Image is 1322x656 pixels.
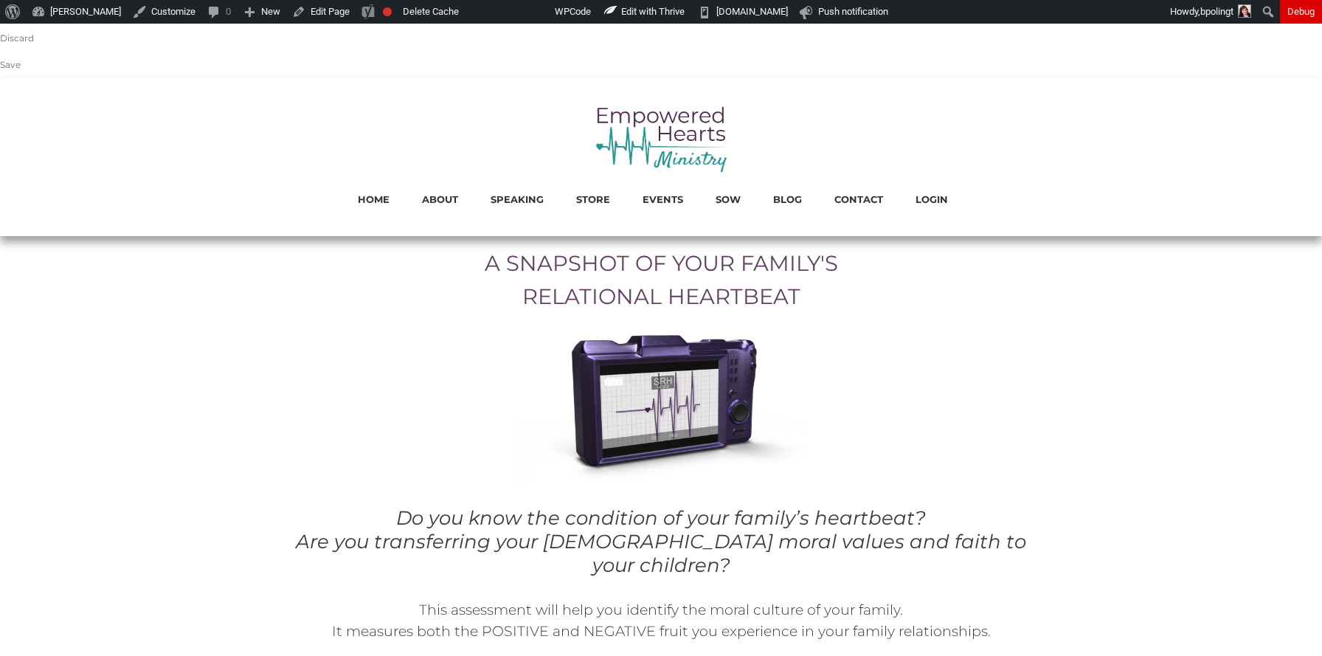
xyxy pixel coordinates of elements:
[358,190,390,209] a: HOME
[472,4,555,21] img: Views over 48 hours. Click for more Jetpack Stats.
[383,7,392,16] div: Focus keyphrase not set
[834,190,883,209] a: CONTACT
[595,104,727,173] img: empowered hearts ministry
[1200,6,1233,17] span: bpolingt
[716,190,741,209] a: SOW
[296,530,1026,577] span: Are you transferring your [DEMOGRAPHIC_DATA] moral values and faith to your children?
[422,190,458,209] a: ABOUT
[419,601,903,618] span: This assessment will help you identify the moral culture of your family.
[916,190,948,209] a: LOGIN
[332,623,991,640] span: It measures both the POSITIVE and NEGATIVE fruit you experience in your family relationships.
[491,190,544,209] a: SPEAKING
[643,190,683,209] a: EVENTS
[576,190,610,209] a: STORE
[517,328,806,491] img: Render 6 Dark
[293,241,1029,314] h3: A SNAPSHOT OF YOUR FAMILY'S RELATIONAL HEARTBEAT
[773,190,802,209] a: BLOG
[396,506,926,530] span: Do you know the condition of your family’s heartbeat?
